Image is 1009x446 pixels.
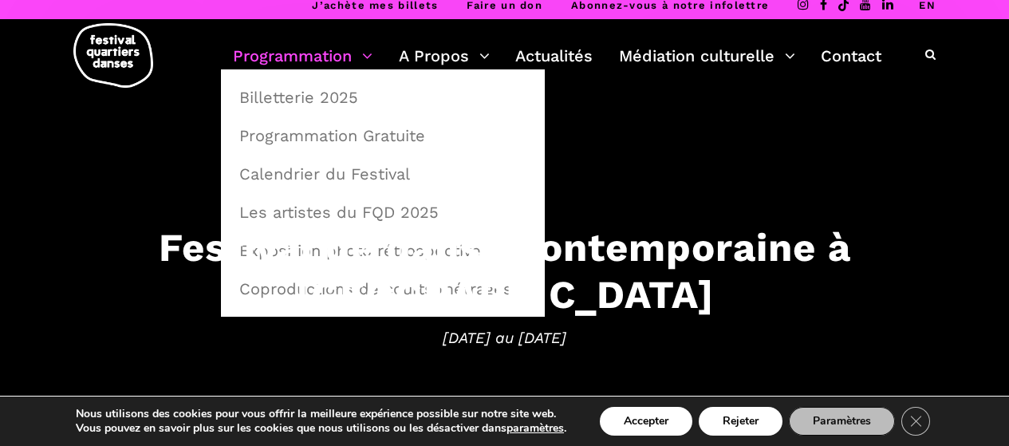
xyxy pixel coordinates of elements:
a: Programmation Gratuite [230,117,536,154]
button: Accepter [600,407,692,436]
span: [DATE] au [DATE] [16,326,993,349]
h3: Festival de danse contemporaine à [GEOGRAPHIC_DATA] [16,224,993,318]
a: Médiation culturelle [619,42,795,69]
a: Les artistes du FQD 2025 [230,194,536,231]
img: logo-fqd-med [73,23,153,88]
a: Calendrier du Festival [230,156,536,192]
button: paramètres [506,421,564,436]
button: Paramètres [789,407,895,436]
button: Close GDPR Cookie Banner [901,407,930,436]
a: A Propos [399,42,490,69]
p: Nous utilisons des cookies pour vous offrir la meilleure expérience possible sur notre site web. [76,407,566,421]
a: Contact [821,42,881,69]
a: Programmation [233,42,372,69]
a: Actualités [515,42,593,69]
p: Vous pouvez en savoir plus sur les cookies que nous utilisons ou les désactiver dans . [76,421,566,436]
a: Billetterie 2025 [230,79,536,116]
button: Rejeter [699,407,782,436]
